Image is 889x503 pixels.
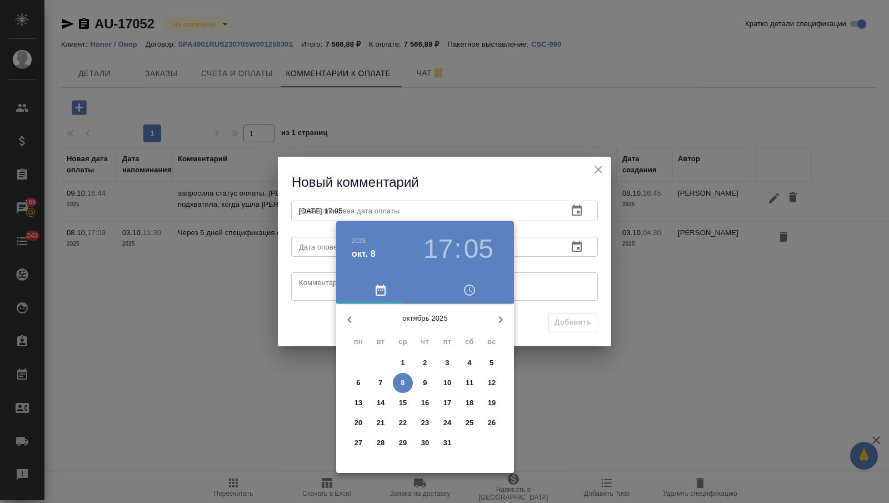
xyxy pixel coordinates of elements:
p: 25 [466,417,474,429]
span: чт [415,336,435,347]
button: 05 [464,233,493,265]
button: 21 [371,413,391,433]
span: вс [482,336,502,347]
p: 28 [377,437,385,449]
p: 11 [466,377,474,389]
button: 9 [415,373,435,393]
p: 27 [354,437,363,449]
p: 4 [467,357,471,368]
button: 8 [393,373,413,393]
button: 12 [482,373,502,393]
button: 3 [437,353,457,373]
button: 17 [423,233,453,265]
p: 24 [443,417,452,429]
p: 14 [377,397,385,409]
button: 19 [482,393,502,413]
button: окт. 8 [352,247,376,261]
p: 1 [401,357,404,368]
p: 3 [445,357,449,368]
p: 30 [421,437,429,449]
p: 16 [421,397,429,409]
button: 7 [371,373,391,393]
button: 17 [437,393,457,413]
button: 2025 [352,237,366,244]
button: 26 [482,413,502,433]
h3: : [454,233,461,265]
button: 25 [460,413,480,433]
button: 15 [393,393,413,413]
button: 6 [348,373,368,393]
p: октябрь 2025 [363,313,487,324]
button: 11 [460,373,480,393]
button: 23 [415,413,435,433]
button: 28 [371,433,391,453]
p: 2 [423,357,427,368]
p: 31 [443,437,452,449]
p: 10 [443,377,452,389]
p: 6 [356,377,360,389]
span: ср [393,336,413,347]
span: вт [371,336,391,347]
p: 15 [399,397,407,409]
p: 23 [421,417,429,429]
button: 30 [415,433,435,453]
button: 27 [348,433,368,453]
button: 10 [437,373,457,393]
p: 7 [378,377,382,389]
span: сб [460,336,480,347]
span: пт [437,336,457,347]
span: пн [348,336,368,347]
button: 16 [415,393,435,413]
p: 13 [354,397,363,409]
p: 26 [488,417,496,429]
button: 5 [482,353,502,373]
p: 18 [466,397,474,409]
button: 24 [437,413,457,433]
button: 2 [415,353,435,373]
p: 21 [377,417,385,429]
button: 14 [371,393,391,413]
p: 9 [423,377,427,389]
button: 22 [393,413,413,433]
p: 17 [443,397,452,409]
button: 31 [437,433,457,453]
button: 4 [460,353,480,373]
button: 1 [393,353,413,373]
p: 12 [488,377,496,389]
button: 29 [393,433,413,453]
p: 5 [490,357,493,368]
p: 8 [401,377,404,389]
p: 20 [354,417,363,429]
p: 29 [399,437,407,449]
p: 22 [399,417,407,429]
button: 13 [348,393,368,413]
p: 19 [488,397,496,409]
button: 18 [460,393,480,413]
button: 20 [348,413,368,433]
